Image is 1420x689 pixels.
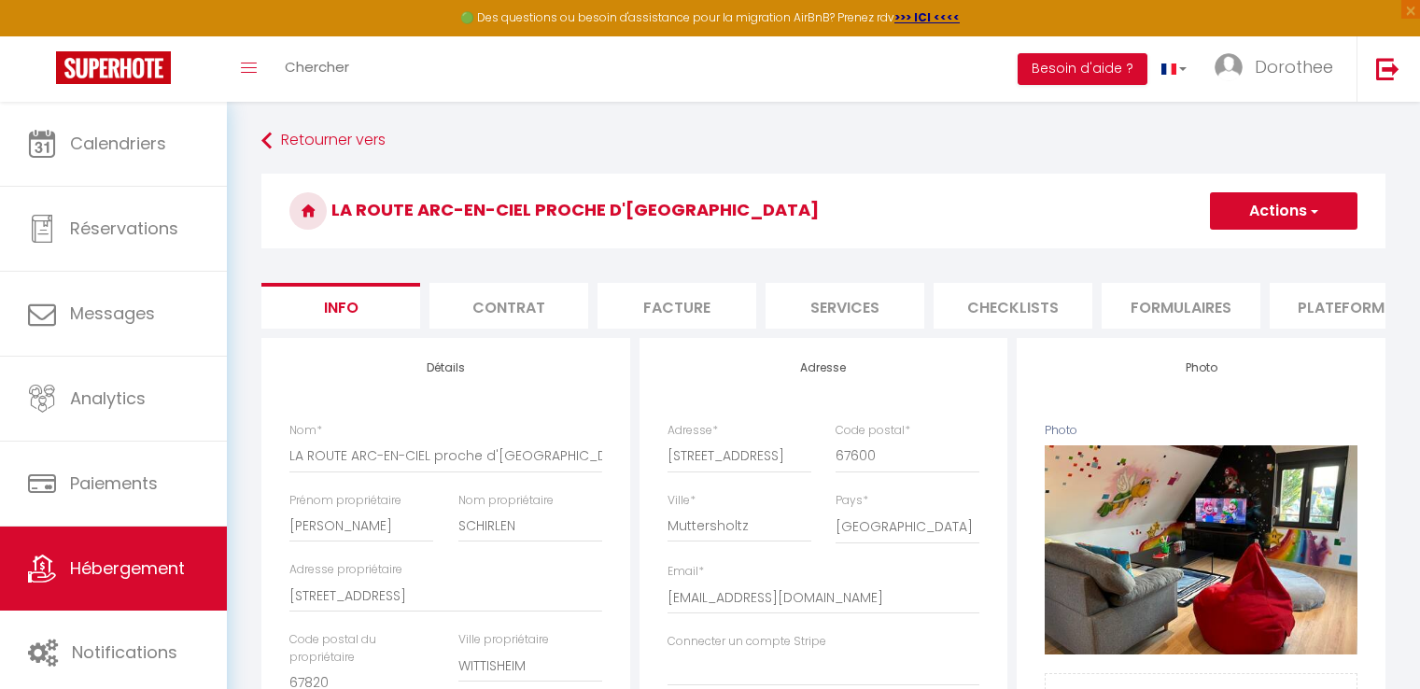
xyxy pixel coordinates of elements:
[289,361,602,374] h4: Détails
[1376,57,1399,80] img: logout
[1255,55,1333,78] span: Dorothee
[668,422,718,440] label: Adresse
[70,302,155,325] span: Messages
[70,217,178,240] span: Réservations
[289,422,322,440] label: Nom
[289,561,402,579] label: Adresse propriétaire
[668,492,696,510] label: Ville
[289,492,401,510] label: Prénom propriétaire
[458,631,549,649] label: Ville propriétaire
[70,556,185,580] span: Hébergement
[261,283,420,329] li: Info
[56,51,171,84] img: Super Booking
[668,563,704,581] label: Email
[934,283,1092,329] li: Checklists
[1045,422,1077,440] label: Photo
[1102,283,1260,329] li: Formulaires
[70,387,146,410] span: Analytics
[261,174,1385,248] h3: LA ROUTE ARC-EN-CIEL proche d'[GEOGRAPHIC_DATA]
[458,492,554,510] label: Nom propriétaire
[429,283,588,329] li: Contrat
[261,124,1385,158] a: Retourner vers
[1045,361,1357,374] h4: Photo
[1215,53,1243,81] img: ...
[1201,36,1357,102] a: ... Dorothee
[285,57,349,77] span: Chercher
[836,492,868,510] label: Pays
[668,361,980,374] h4: Adresse
[894,9,960,25] a: >>> ICI <<<<
[766,283,924,329] li: Services
[668,633,826,651] label: Connecter un compte Stripe
[271,36,363,102] a: Chercher
[1210,192,1357,230] button: Actions
[70,132,166,155] span: Calendriers
[72,640,177,664] span: Notifications
[836,422,910,440] label: Code postal
[70,471,158,495] span: Paiements
[1018,53,1147,85] button: Besoin d'aide ?
[289,631,433,667] label: Code postal du propriétaire
[598,283,756,329] li: Facture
